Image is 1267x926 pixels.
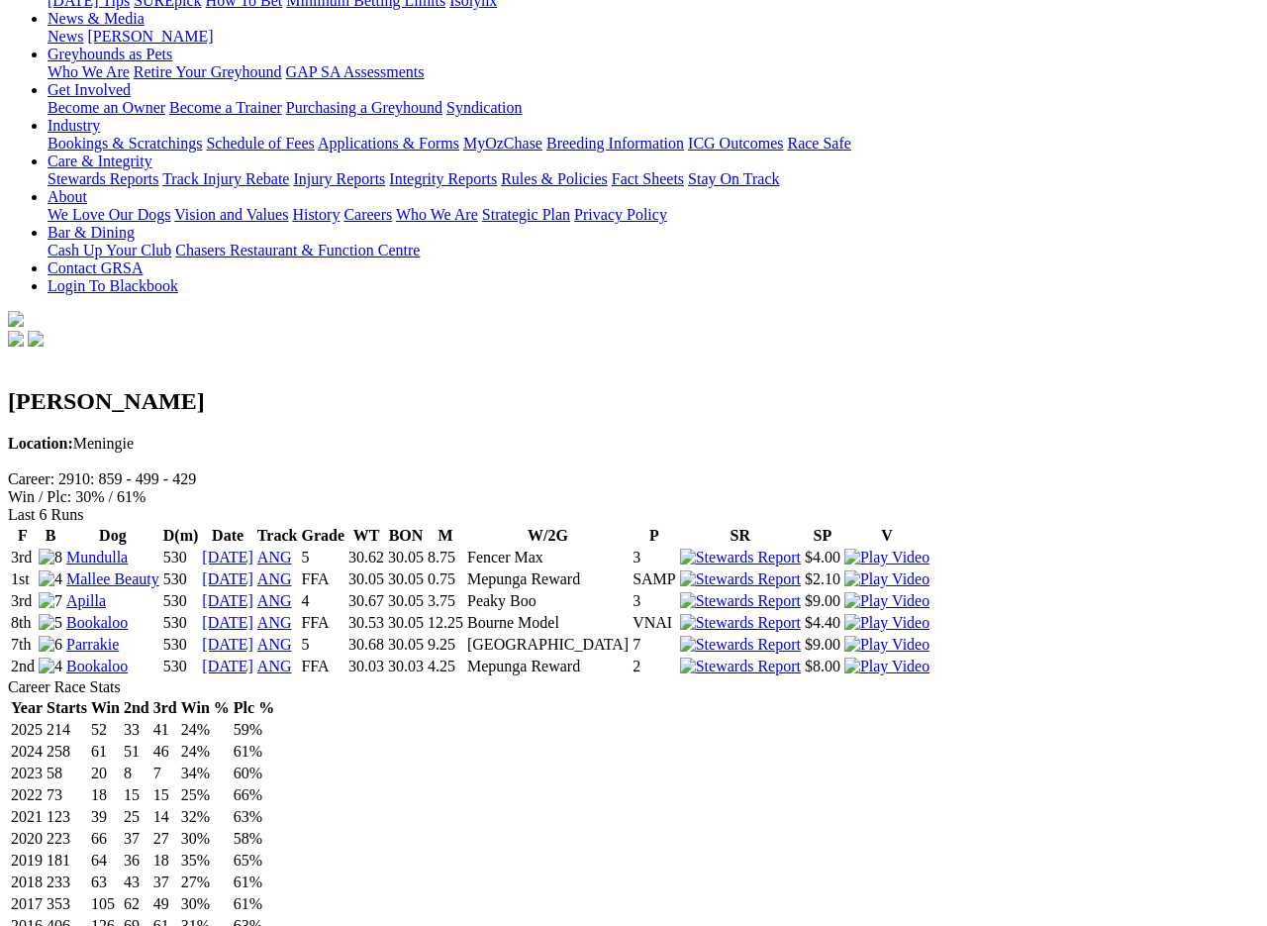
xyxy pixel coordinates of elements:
[90,851,121,871] td: 64
[152,698,178,718] th: 3rd
[162,170,289,187] a: Track Injury Rebate
[10,829,44,849] td: 2020
[501,170,608,187] a: Rules & Policies
[66,570,159,587] a: Mallee Beauty
[10,764,44,783] td: 2023
[446,99,522,116] a: Syndication
[8,388,1259,415] h2: [PERSON_NAME]
[347,591,385,611] td: 30.67
[90,785,121,805] td: 18
[48,242,1259,259] div: Bar & Dining
[300,657,345,676] td: FFA
[10,851,44,871] td: 2019
[844,658,929,675] img: Play Video
[389,170,497,187] a: Integrity Reports
[10,873,44,892] td: 2018
[844,570,929,587] a: View replay
[48,63,130,80] a: Who We Are
[10,635,36,655] td: 7th
[233,807,275,827] td: 63%
[39,549,62,566] img: 8
[66,636,119,653] a: Parrakie
[233,785,275,805] td: 66%
[202,549,253,566] a: [DATE]
[427,548,464,567] td: 8.75
[180,764,231,783] td: 34%
[843,526,930,546] th: V
[90,807,121,827] td: 39
[66,614,128,631] a: Bookaloo
[162,526,200,546] th: D(m)
[10,548,36,567] td: 3rd
[201,526,254,546] th: Date
[46,851,88,871] td: 181
[48,259,143,276] a: Contact GRSA
[87,28,213,45] a: [PERSON_NAME]
[66,658,128,674] a: Bookaloo
[75,488,146,505] text: 30% / 61%
[90,894,121,914] td: 105
[162,548,200,567] td: 530
[844,636,929,653] a: View replay
[8,435,73,452] b: Location:
[123,720,150,740] td: 33
[680,658,801,675] img: Stewards Report
[8,678,1259,696] div: Career Race Stats
[257,636,292,653] a: ANG
[10,742,44,762] td: 2024
[48,224,135,241] a: Bar & Dining
[293,170,385,187] a: Injury Reports
[180,829,231,849] td: 30%
[300,569,345,589] td: FFA
[48,277,178,294] a: Login To Blackbook
[233,829,275,849] td: 58%
[180,720,231,740] td: 24%
[427,569,464,589] td: 0.75
[180,894,231,914] td: 30%
[387,635,425,655] td: 30.05
[202,570,253,587] a: [DATE]
[233,894,275,914] td: 61%
[39,636,62,654] img: 6
[804,613,841,633] td: $4.40
[202,614,253,631] a: [DATE]
[123,829,150,849] td: 37
[387,613,425,633] td: 30.05
[46,720,88,740] td: 214
[387,569,425,589] td: 30.05
[8,311,24,327] img: logo-grsa-white.png
[48,153,152,169] a: Care & Integrity
[152,742,178,762] td: 46
[300,591,345,611] td: 4
[123,742,150,762] td: 51
[427,526,464,546] th: M
[466,613,630,633] td: Bourne Model
[48,206,170,223] a: We Love Our Dogs
[233,742,275,762] td: 61%
[123,785,150,805] td: 15
[427,657,464,676] td: 4.25
[844,592,929,609] a: View replay
[90,742,121,762] td: 61
[162,591,200,611] td: 530
[804,591,841,611] td: $9.00
[46,873,88,892] td: 233
[466,526,630,546] th: W/2G
[632,591,677,611] td: 3
[48,188,87,205] a: About
[58,470,196,487] text: 2910: 859 - 499 - 429
[347,635,385,655] td: 30.68
[38,526,63,546] th: B
[90,873,121,892] td: 63
[10,591,36,611] td: 3rd
[162,635,200,655] td: 530
[680,570,801,588] img: Stewards Report
[463,135,542,152] a: MyOzChase
[90,720,121,740] td: 52
[427,613,464,633] td: 12.25
[10,785,44,805] td: 2022
[123,698,150,718] th: 2nd
[162,657,200,676] td: 530
[48,63,1259,81] div: Greyhounds as Pets
[202,592,253,609] a: [DATE]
